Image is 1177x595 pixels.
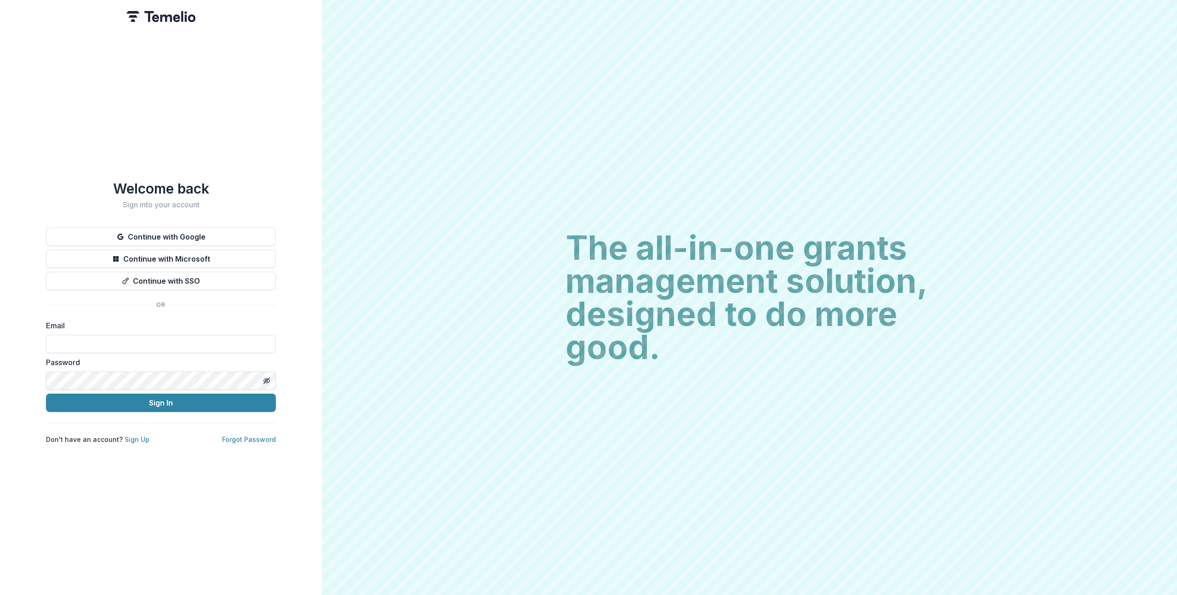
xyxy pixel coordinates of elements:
[46,250,276,268] button: Continue with Microsoft
[259,373,274,388] button: Toggle password visibility
[46,435,149,444] p: Don't have an account?
[46,320,270,331] label: Email
[222,435,276,443] a: Forgot Password
[46,394,276,412] button: Sign In
[46,228,276,246] button: Continue with Google
[125,435,149,443] a: Sign Up
[46,357,270,368] label: Password
[46,200,276,209] h2: Sign into your account
[126,11,195,22] img: Temelio
[46,272,276,290] button: Continue with SSO
[46,180,276,197] h1: Welcome back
